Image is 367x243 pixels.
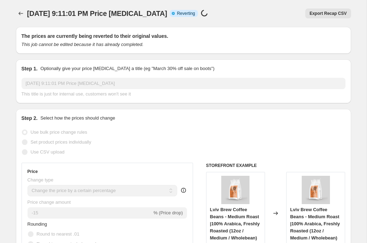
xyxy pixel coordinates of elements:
div: help [180,187,187,194]
span: Set product prices individually [31,139,91,145]
span: Lviv Brew Coffee Beans - Medium Roast |100% Arabica, Freshly Roasted (12oz / Medium / Wholebean) [210,207,260,241]
h6: STOREFRONT EXAMPLE [206,163,345,168]
h2: The prices are currently being reverted to their original values. [22,33,345,40]
button: Export Recap CSV [305,8,351,18]
span: Round to nearest .01 [37,231,79,237]
img: Coffee_bag_1_1_80x.png [302,176,330,204]
span: Price change amount [28,199,71,205]
span: Reverting [177,11,195,16]
span: Rounding [28,221,47,227]
span: Lviv Brew Coffee Beans - Medium Roast |100% Arabica, Freshly Roasted (12oz / Medium / Wholebean) [290,207,340,241]
input: -15 [28,207,152,219]
span: % (Price drop) [154,210,183,215]
h2: Step 1. [22,65,38,72]
input: 30% off holiday sale [22,78,345,89]
span: Use bulk price change rules [31,129,87,135]
span: This title is just for internal use, customers won't see it [22,91,131,97]
span: Export Recap CSV [309,11,347,16]
button: Price change jobs [16,8,26,18]
img: Coffee_bag_1_1_80x.png [221,176,249,204]
span: Use CSV upload [31,149,65,155]
i: This job cannot be edited because it has already completed. [22,42,144,47]
h2: Step 2. [22,115,38,122]
p: Optionally give your price [MEDICAL_DATA] a title (eg "March 30% off sale on boots") [40,65,214,72]
span: Change type [28,177,54,183]
span: [DATE] 9:11:01 PM Price [MEDICAL_DATA] [27,10,167,17]
h3: Price [28,169,38,174]
p: Select how the prices should change [40,115,115,122]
